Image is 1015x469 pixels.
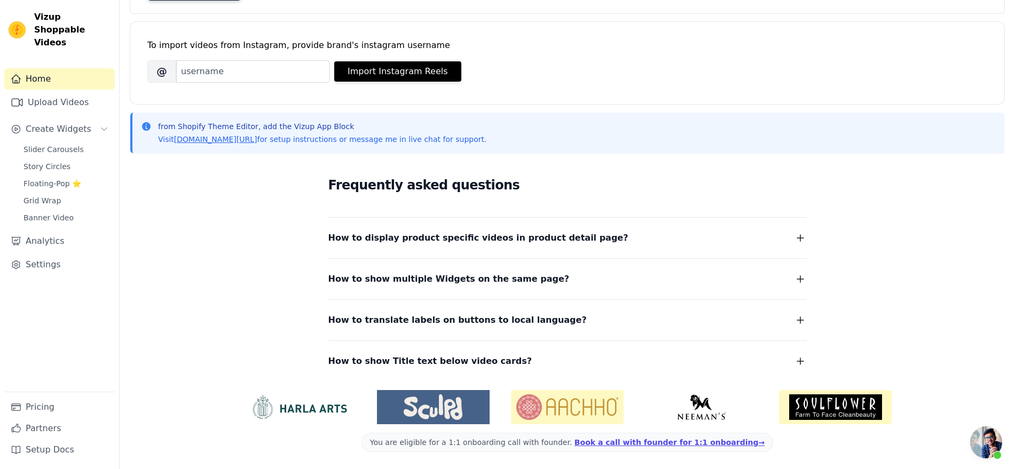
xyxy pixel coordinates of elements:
[511,390,624,424] img: Aachho
[17,176,115,191] a: Floating-Pop ⭐
[4,118,115,140] button: Create Widgets
[4,418,115,439] a: Partners
[158,134,486,145] p: Visit for setup instructions or message me in live chat for support.
[377,394,490,420] img: Sculpd US
[328,230,628,245] span: How to display product specific videos in product detail page?
[17,142,115,157] a: Slider Carousels
[243,394,356,420] img: HarlaArts
[328,354,807,369] button: How to show Title text below video cards?
[176,60,330,83] input: username
[328,272,807,287] button: How to show multiple Widgets on the same page?
[17,193,115,208] a: Grid Wrap
[17,210,115,225] a: Banner Video
[4,68,115,90] a: Home
[4,439,115,460] a: Setup Docs
[17,159,115,174] a: Story Circles
[23,161,70,172] span: Story Circles
[23,212,74,223] span: Banner Video
[147,60,176,83] span: @
[328,313,807,328] button: How to translate labels on buttons to local language?
[4,230,115,252] a: Analytics
[328,354,532,369] span: How to show Title text below video cards?
[34,11,111,49] span: Vizup Shoppable Videos
[328,230,807,245] button: How to display product specific videos in product detail page?
[575,438,765,447] a: Book a call with founder for 1:1 onboarding
[328,313,587,328] span: How to translate labels on buttons to local language?
[23,178,81,189] span: Floating-Pop ⭐
[9,21,26,38] img: Vizup
[147,39,987,52] div: To import videos from Instagram, provide brand's instagram username
[23,195,61,206] span: Grid Wrap
[174,135,257,144] a: [DOMAIN_NAME][URL]
[158,121,486,132] p: from Shopify Theme Editor, add the Vizup App Block
[4,254,115,275] a: Settings
[645,394,758,420] img: Neeman's
[328,272,570,287] span: How to show multiple Widgets on the same page?
[779,390,892,424] img: Soulflower
[4,92,115,113] a: Upload Videos
[26,123,91,136] span: Create Widgets
[4,396,115,418] a: Pricing
[23,144,84,155] span: Slider Carousels
[970,426,1002,458] div: Open chat
[334,61,461,82] button: Import Instagram Reels
[328,174,807,196] h2: Frequently asked questions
